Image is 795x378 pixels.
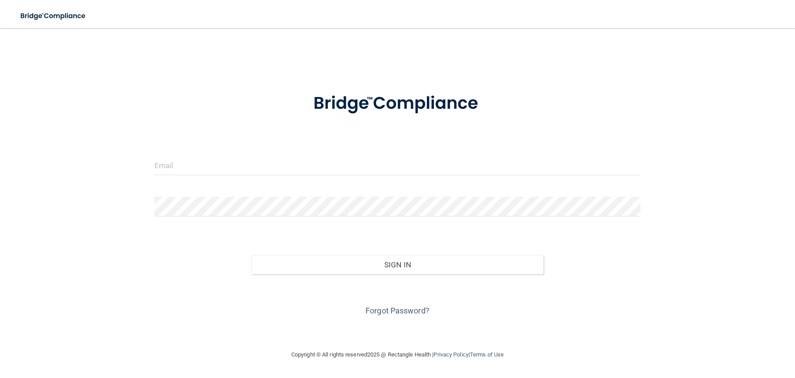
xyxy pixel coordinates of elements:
[154,155,641,175] input: Email
[470,351,504,358] a: Terms of Use
[433,351,468,358] a: Privacy Policy
[251,255,543,274] button: Sign In
[13,7,94,25] img: bridge_compliance_login_screen.278c3ca4.svg
[365,306,430,315] a: Forgot Password?
[237,341,558,369] div: Copyright © All rights reserved 2025 @ Rectangle Health | |
[295,81,500,126] img: bridge_compliance_login_screen.278c3ca4.svg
